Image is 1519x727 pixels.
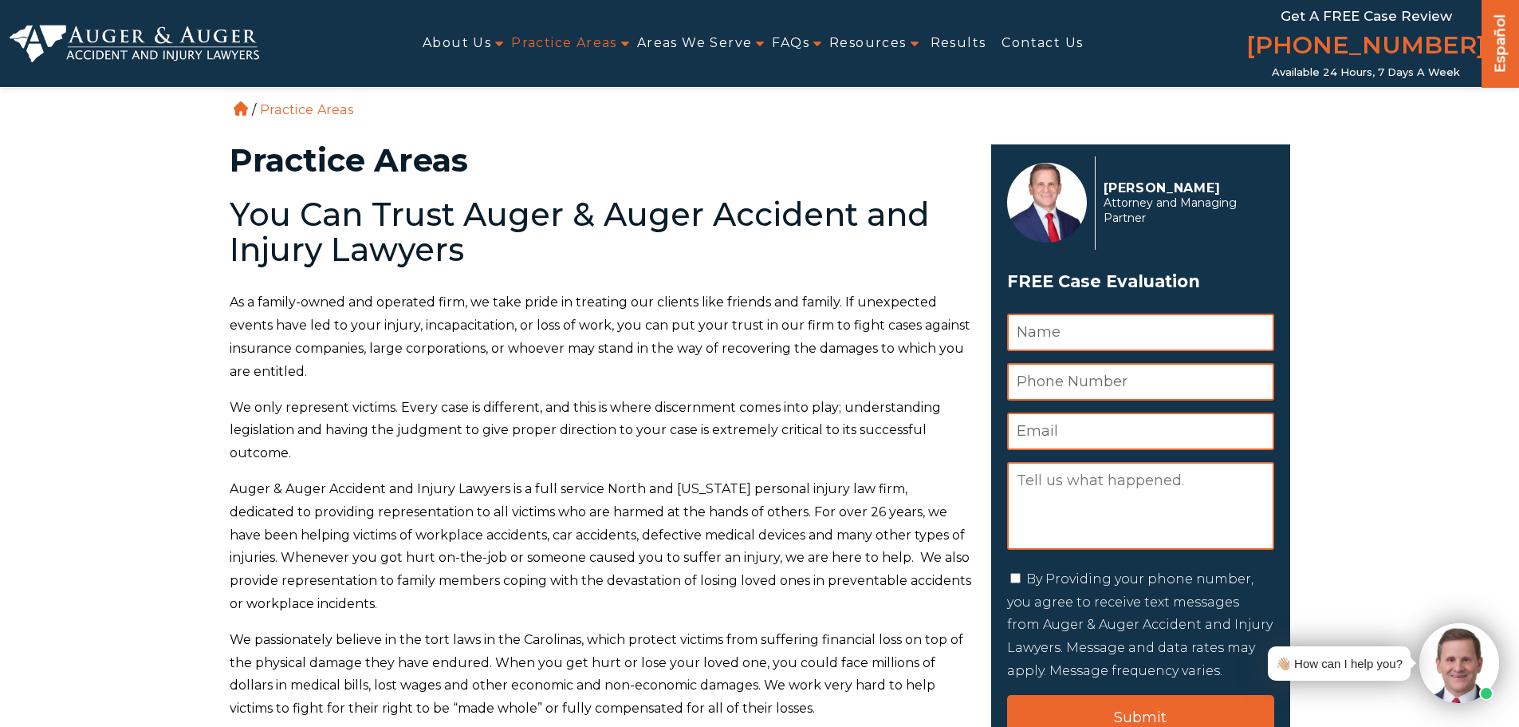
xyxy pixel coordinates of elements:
[230,144,972,176] h1: Practice Areas
[772,26,809,61] a: FAQs
[1419,623,1499,703] img: Intaker widget Avatar
[1104,180,1265,196] p: [PERSON_NAME]
[1281,8,1452,24] span: Get a FREE Case Review
[256,102,357,117] li: Practice Areas
[1007,413,1274,450] input: Email
[230,294,970,378] span: As a family-owned and operated firm, we take pride in treating our clients like friends and famil...
[829,26,907,61] a: Resources
[1104,196,1265,226] span: Attorney and Managing Partner
[1007,571,1273,678] label: By Providing your phone number, you agree to receive text messages from Auger & Auger Accident an...
[931,26,986,61] a: Results
[1002,26,1083,61] a: Contact Us
[1007,363,1274,401] input: Phone Number
[10,25,259,63] img: Auger & Auger Accident and Injury Lawyers Logo
[230,197,972,267] h2: You Can Trust Auger & Auger Accident and Injury Lawyers
[1007,163,1087,243] img: Herbert Auger
[511,26,617,61] a: Practice Areas
[1272,66,1460,79] span: Available 24 Hours, 7 Days a Week
[230,629,972,721] p: We passionately believe in the tort laws in the Carolinas, which protect victims from suffering f...
[1246,28,1486,66] a: [PHONE_NUMBER]
[637,26,753,61] a: Areas We Serve
[230,400,941,461] span: We only represent victims. Every case is different, and this is where discernment comes into play...
[1007,314,1274,351] input: Name
[1007,267,1274,297] span: FREE Case Evaluation
[234,101,248,116] a: Home
[230,478,972,616] p: Auger & Auger Accident and Injury Lawyers is a full service North and [US_STATE] personal injury ...
[423,26,491,61] a: About Us
[1276,653,1403,674] div: 👋🏼 How can I help you?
